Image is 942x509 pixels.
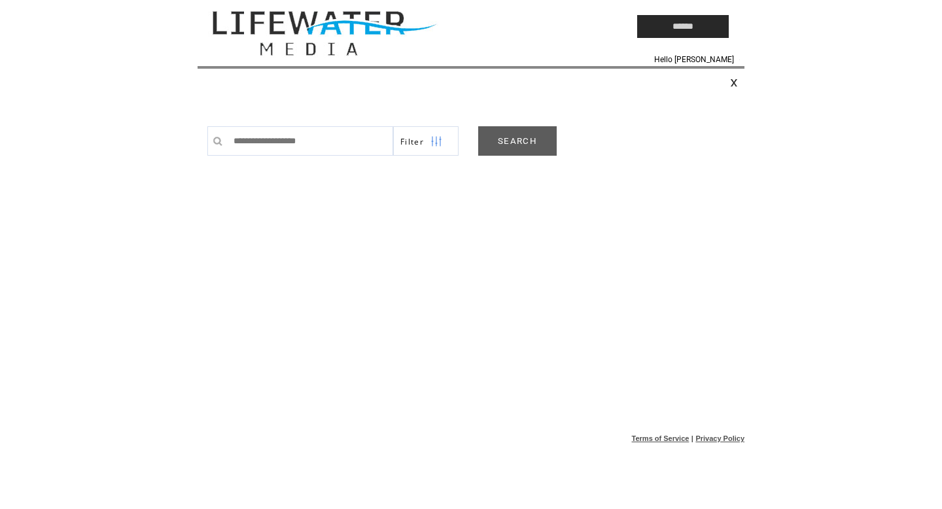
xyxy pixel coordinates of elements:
[430,127,442,156] img: filters.png
[393,126,459,156] a: Filter
[654,55,734,64] span: Hello [PERSON_NAME]
[632,434,689,442] a: Terms of Service
[695,434,744,442] a: Privacy Policy
[691,434,693,442] span: |
[478,126,557,156] a: SEARCH
[400,136,424,147] span: Show filters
